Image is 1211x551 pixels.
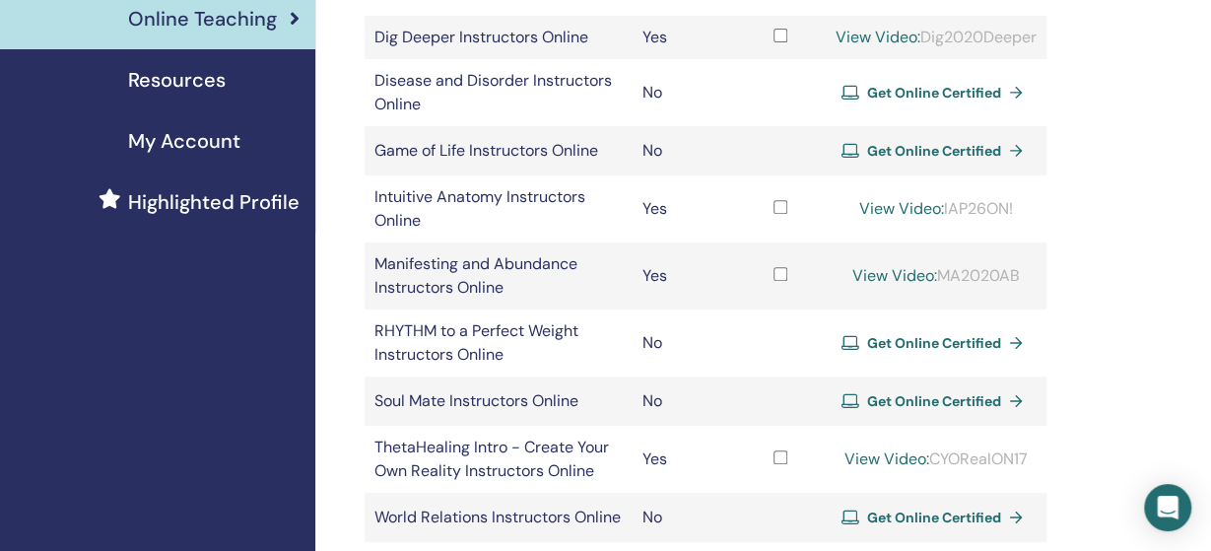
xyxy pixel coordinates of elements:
[128,4,277,34] span: Online Teaching
[867,334,1001,352] span: Get Online Certified
[633,126,734,175] td: No
[365,493,633,542] td: World Relations Instructors Online
[844,448,929,469] a: View Video:
[852,265,937,286] a: View Video:
[633,377,734,426] td: No
[365,59,633,126] td: Disease and Disorder Instructors Online
[365,16,633,59] td: Dig Deeper Instructors Online
[365,377,633,426] td: Soul Mate Instructors Online
[836,26,1037,49] div: Dig2020Deeper
[633,426,734,493] td: Yes
[633,59,734,126] td: No
[633,242,734,310] td: Yes
[128,187,300,217] span: Highlighted Profile
[867,509,1001,526] span: Get Online Certified
[841,136,1031,166] a: Get Online Certified
[128,126,240,156] span: My Account
[841,503,1031,532] a: Get Online Certified
[365,242,633,310] td: Manifesting and Abundance Instructors Online
[365,310,633,377] td: RHYTHM to a Perfect Weight Instructors Online
[633,493,734,542] td: No
[841,78,1031,107] a: Get Online Certified
[867,142,1001,160] span: Get Online Certified
[836,197,1037,221] div: IAP26ON!
[633,310,734,377] td: No
[633,16,734,59] td: Yes
[633,175,734,242] td: Yes
[365,126,633,175] td: Game of Life Instructors Online
[867,392,1001,410] span: Get Online Certified
[1144,484,1191,531] div: Open Intercom Messenger
[836,27,920,47] a: View Video:
[128,65,226,95] span: Resources
[841,386,1031,416] a: Get Online Certified
[867,84,1001,102] span: Get Online Certified
[859,198,944,219] a: View Video:
[841,328,1031,358] a: Get Online Certified
[836,448,1037,471] div: CYORealON17
[365,175,633,242] td: Intuitive Anatomy Instructors Online
[836,264,1037,288] div: MA2020AB
[365,426,633,493] td: ThetaHealing Intro - Create Your Own Reality Instructors Online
